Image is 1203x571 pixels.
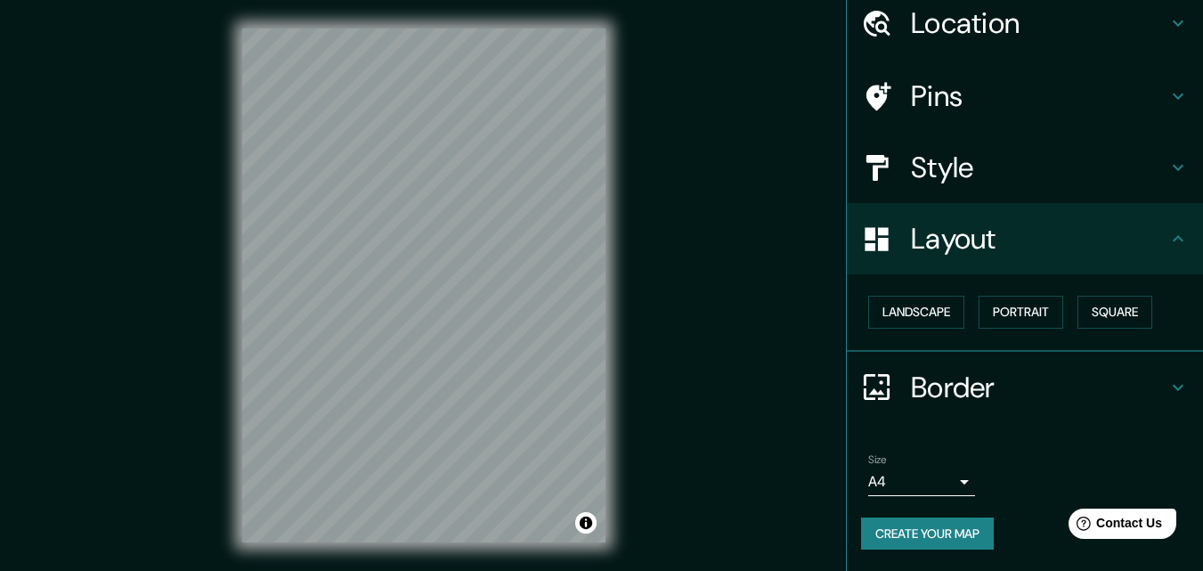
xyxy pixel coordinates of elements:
[1044,502,1183,551] iframe: Help widget launcher
[911,221,1167,257] h4: Layout
[868,296,964,329] button: Landscape
[1077,296,1152,329] button: Square
[575,512,597,534] button: Toggle attribution
[911,150,1167,185] h4: Style
[979,296,1063,329] button: Portrait
[847,132,1203,203] div: Style
[911,5,1167,41] h4: Location
[242,29,606,542] canvas: Map
[911,370,1167,405] h4: Border
[911,78,1167,114] h4: Pins
[847,61,1203,132] div: Pins
[847,352,1203,423] div: Border
[868,452,887,467] label: Size
[861,518,994,551] button: Create your map
[868,468,975,496] div: A4
[847,203,1203,274] div: Layout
